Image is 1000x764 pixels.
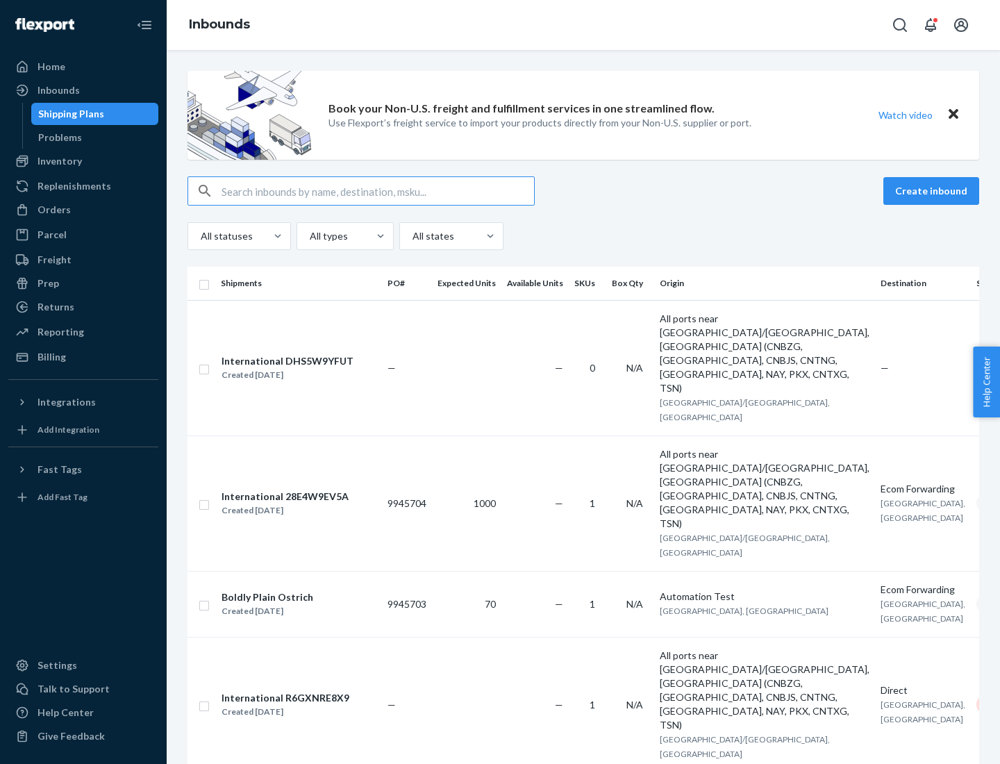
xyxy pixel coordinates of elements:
[590,497,595,509] span: 1
[485,598,496,610] span: 70
[626,598,643,610] span: N/A
[215,267,382,300] th: Shipments
[881,482,965,496] div: Ecom Forwarding
[8,321,158,343] a: Reporting
[8,725,158,747] button: Give Feedback
[8,678,158,700] a: Talk to Support
[37,253,72,267] div: Freight
[555,699,563,711] span: —
[222,691,349,705] div: International R6GXNRE8X9
[382,267,432,300] th: PO#
[555,598,563,610] span: —
[37,424,99,435] div: Add Integration
[8,272,158,294] a: Prep
[917,11,944,39] button: Open notifications
[308,229,310,243] input: All types
[328,116,751,130] p: Use Flexport’s freight service to import your products directly from your Non-U.S. supplier or port.
[382,571,432,637] td: 9945703
[37,179,111,193] div: Replenishments
[973,347,1000,417] button: Help Center
[590,362,595,374] span: 0
[8,249,158,271] a: Freight
[883,177,979,205] button: Create inbound
[8,346,158,368] a: Billing
[222,590,313,604] div: Boldly Plain Ostrich
[37,325,84,339] div: Reporting
[432,267,501,300] th: Expected Units
[8,391,158,413] button: Integrations
[886,11,914,39] button: Open Search Box
[590,598,595,610] span: 1
[222,368,353,382] div: Created [DATE]
[37,491,87,503] div: Add Fast Tag
[31,103,159,125] a: Shipping Plans
[37,154,82,168] div: Inventory
[199,229,201,243] input: All statuses
[382,435,432,571] td: 9945704
[31,126,159,149] a: Problems
[881,699,965,724] span: [GEOGRAPHIC_DATA], [GEOGRAPHIC_DATA]
[8,458,158,481] button: Fast Tags
[8,175,158,197] a: Replenishments
[222,604,313,618] div: Created [DATE]
[654,267,875,300] th: Origin
[660,447,869,531] div: All ports near [GEOGRAPHIC_DATA]/[GEOGRAPHIC_DATA], [GEOGRAPHIC_DATA] (CNBZG, [GEOGRAPHIC_DATA], ...
[8,296,158,318] a: Returns
[8,150,158,172] a: Inventory
[37,300,74,314] div: Returns
[37,706,94,720] div: Help Center
[37,228,67,242] div: Parcel
[387,362,396,374] span: —
[222,354,353,368] div: International DHS5W9YFUT
[660,734,830,759] span: [GEOGRAPHIC_DATA]/[GEOGRAPHIC_DATA], [GEOGRAPHIC_DATA]
[37,463,82,476] div: Fast Tags
[222,490,349,504] div: International 28E4W9EV5A
[626,362,643,374] span: N/A
[37,729,105,743] div: Give Feedback
[555,362,563,374] span: —
[37,60,65,74] div: Home
[881,362,889,374] span: —
[474,497,496,509] span: 1000
[660,606,828,616] span: [GEOGRAPHIC_DATA], [GEOGRAPHIC_DATA]
[37,276,59,290] div: Prep
[8,56,158,78] a: Home
[411,229,412,243] input: All states
[15,18,74,32] img: Flexport logo
[189,17,250,32] a: Inbounds
[881,583,965,597] div: Ecom Forwarding
[626,699,643,711] span: N/A
[8,701,158,724] a: Help Center
[38,107,104,121] div: Shipping Plans
[881,599,965,624] span: [GEOGRAPHIC_DATA], [GEOGRAPHIC_DATA]
[590,699,595,711] span: 1
[660,590,869,604] div: Automation Test
[38,131,82,144] div: Problems
[8,79,158,101] a: Inbounds
[178,5,261,45] ol: breadcrumbs
[947,11,975,39] button: Open account menu
[37,682,110,696] div: Talk to Support
[569,267,606,300] th: SKUs
[37,83,80,97] div: Inbounds
[328,101,715,117] p: Book your Non-U.S. freight and fulfillment services in one streamlined flow.
[660,533,830,558] span: [GEOGRAPHIC_DATA]/[GEOGRAPHIC_DATA], [GEOGRAPHIC_DATA]
[660,649,869,732] div: All ports near [GEOGRAPHIC_DATA]/[GEOGRAPHIC_DATA], [GEOGRAPHIC_DATA] (CNBZG, [GEOGRAPHIC_DATA], ...
[37,350,66,364] div: Billing
[8,199,158,221] a: Orders
[606,267,654,300] th: Box Qty
[131,11,158,39] button: Close Navigation
[555,497,563,509] span: —
[875,267,971,300] th: Destination
[222,177,534,205] input: Search inbounds by name, destination, msku...
[8,486,158,508] a: Add Fast Tag
[387,699,396,711] span: —
[8,224,158,246] a: Parcel
[501,267,569,300] th: Available Units
[660,312,869,395] div: All ports near [GEOGRAPHIC_DATA]/[GEOGRAPHIC_DATA], [GEOGRAPHIC_DATA] (CNBZG, [GEOGRAPHIC_DATA], ...
[660,397,830,422] span: [GEOGRAPHIC_DATA]/[GEOGRAPHIC_DATA], [GEOGRAPHIC_DATA]
[881,683,965,697] div: Direct
[37,203,71,217] div: Orders
[37,658,77,672] div: Settings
